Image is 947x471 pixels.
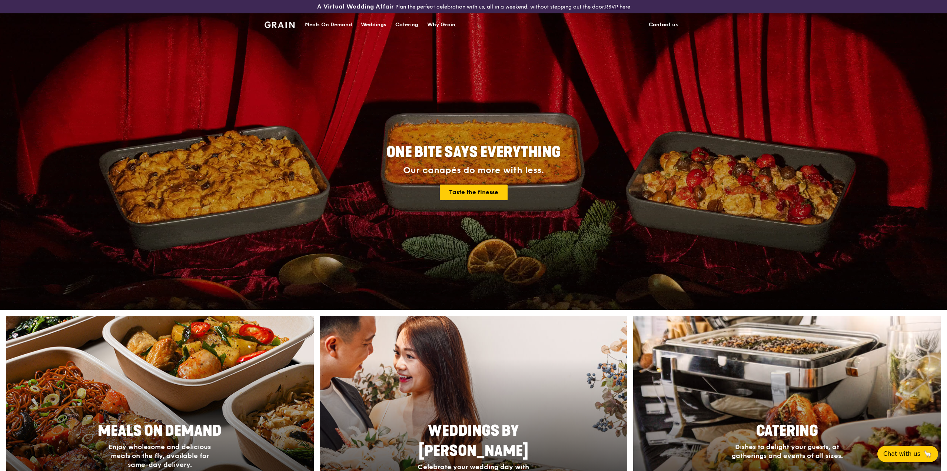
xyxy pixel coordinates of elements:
[883,450,920,458] span: Chat with us
[265,13,295,35] a: GrainGrain
[427,14,455,36] div: Why Grain
[877,446,938,462] button: Chat with us🦙
[644,14,682,36] a: Contact us
[361,14,386,36] div: Weddings
[605,4,630,10] a: RSVP here
[391,14,423,36] a: Catering
[109,443,211,469] span: Enjoy wholesome and delicious meals on the fly, available for same-day delivery.
[756,422,818,440] span: Catering
[440,185,508,200] a: Taste the finesse
[732,443,843,460] span: Dishes to delight your guests, at gatherings and events of all sizes.
[395,14,418,36] div: Catering
[305,14,352,36] div: Meals On Demand
[98,422,222,440] span: Meals On Demand
[265,21,295,28] img: Grain
[356,14,391,36] a: Weddings
[386,143,561,161] span: ONE BITE SAYS EVERYTHING
[317,3,394,10] h3: A Virtual Wedding Affair
[340,165,607,176] div: Our canapés do more with less.
[923,450,932,458] span: 🦙
[423,14,460,36] a: Why Grain
[260,3,687,10] div: Plan the perfect celebration with us, all in a weekend, without stepping out the door.
[419,422,528,460] span: Weddings by [PERSON_NAME]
